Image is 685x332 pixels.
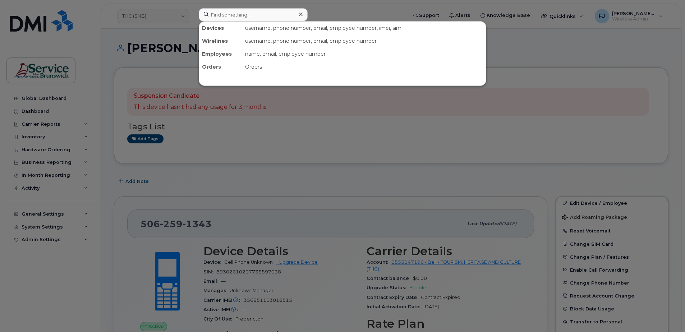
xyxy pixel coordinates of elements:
[199,34,242,47] div: Wirelines
[242,34,486,47] div: username, phone number, email, employee number
[199,60,242,73] div: Orders
[242,60,486,73] div: Orders
[199,22,242,34] div: Devices
[199,47,242,60] div: Employees
[242,47,486,60] div: name, email, employee number
[242,22,486,34] div: username, phone number, email, employee number, imei, sim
